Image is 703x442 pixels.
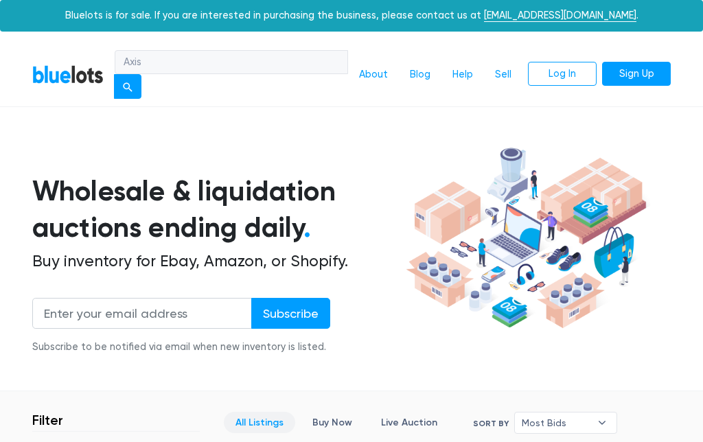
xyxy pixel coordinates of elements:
a: Blog [399,62,441,88]
span: . [303,211,311,244]
a: Help [441,62,484,88]
h3: Filter [32,412,63,428]
input: Enter your email address [32,298,252,329]
a: Live Auction [369,412,449,433]
input: Search for inventory [115,50,348,75]
label: Sort By [473,417,509,430]
a: Sign Up [602,62,671,86]
a: Buy Now [301,412,364,433]
div: Subscribe to be notified via email when new inventory is listed. [32,340,330,355]
a: Log In [528,62,597,86]
h1: Wholesale & liquidation auctions ending daily [32,173,402,246]
a: About [348,62,399,88]
input: Subscribe [251,298,330,329]
a: BlueLots [32,65,104,84]
h2: Buy inventory for Ebay, Amazon, or Shopify. [32,252,402,271]
img: hero-ee84e7d0318cb26816c560f6b4441b76977f77a177738b4e94f68c95b2b83dbb.png [402,143,650,333]
a: All Listings [224,412,295,433]
a: Sell [484,62,522,88]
